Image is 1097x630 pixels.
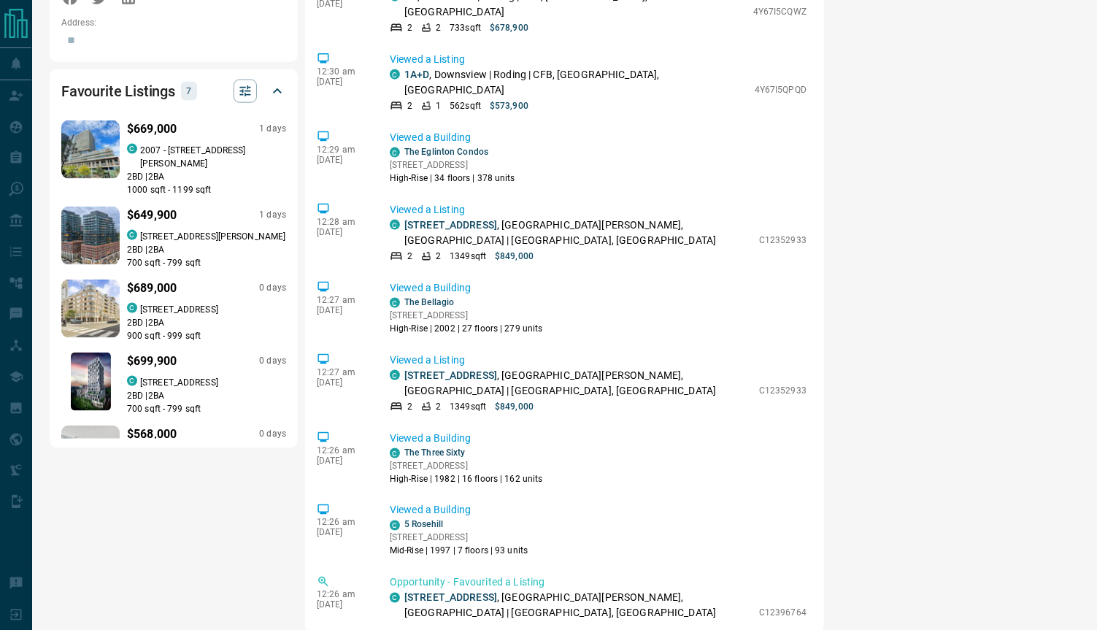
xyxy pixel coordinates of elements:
[317,528,368,538] p: [DATE]
[127,243,286,256] p: 2 BD | 2 BA
[390,459,543,472] p: [STREET_ADDRESS]
[407,400,412,413] p: 2
[127,353,177,370] p: $699,900
[317,590,368,600] p: 12:26 am
[450,99,481,112] p: 562 sqft
[407,99,412,112] p: 2
[127,183,286,196] p: 1000 sqft - 1199 sqft
[127,376,137,386] div: condos.ca
[259,209,286,221] p: 1 days
[390,448,400,458] div: condos.ca
[436,250,441,263] p: 2
[127,207,177,224] p: $649,900
[390,172,515,185] p: High-Rise | 34 floors | 378 units
[127,256,286,269] p: 700 sqft - 799 sqft
[404,218,752,248] p: , [GEOGRAPHIC_DATA][PERSON_NAME], [GEOGRAPHIC_DATA] | [GEOGRAPHIC_DATA], [GEOGRAPHIC_DATA]
[61,204,286,269] a: Favourited listing$649,9001 dayscondos.ca[STREET_ADDRESS][PERSON_NAME]2BD |2BA700 sqft - 799 sqft
[390,503,807,518] p: Viewed a Building
[317,227,368,237] p: [DATE]
[140,303,218,316] p: [STREET_ADDRESS]
[317,66,368,77] p: 12:30 am
[404,67,747,98] p: , Downsview | Roding | CFB, [GEOGRAPHIC_DATA], [GEOGRAPHIC_DATA]
[390,158,515,172] p: [STREET_ADDRESS]
[127,426,177,443] p: $568,000
[127,316,286,329] p: 2 BD | 2 BA
[61,80,175,103] h2: Favourite Listings
[317,217,368,227] p: 12:28 am
[404,147,488,157] a: The Eglinton Condos
[259,428,286,440] p: 0 days
[390,298,400,308] div: condos.ca
[127,280,177,297] p: $689,000
[390,520,400,531] div: condos.ca
[404,369,497,381] a: [STREET_ADDRESS]
[317,145,368,155] p: 12:29 am
[317,377,368,388] p: [DATE]
[61,350,286,415] a: Favourited listing$699,9000 dayscondos.ca[STREET_ADDRESS]2BD |2BA700 sqft - 799 sqft
[317,155,368,165] p: [DATE]
[140,144,286,170] p: 2007 - [STREET_ADDRESS][PERSON_NAME]
[61,118,286,196] a: Favourited listing$669,0001 dayscondos.ca2007 - [STREET_ADDRESS][PERSON_NAME]2BD |2BA1000 sqft - ...
[61,16,286,29] p: Address:
[317,445,368,456] p: 12:26 am
[317,600,368,610] p: [DATE]
[390,322,543,335] p: High-Rise | 2002 | 27 floors | 279 units
[127,402,286,415] p: 700 sqft - 799 sqft
[71,353,111,411] img: Favourited listing
[390,280,807,296] p: Viewed a Building
[450,250,486,263] p: 1349 sqft
[317,295,368,305] p: 12:27 am
[404,69,430,80] a: 1A+D
[127,170,286,183] p: 2 BD | 2 BA
[317,77,368,87] p: [DATE]
[450,400,486,413] p: 1349 sqft
[390,593,400,603] div: condos.ca
[404,592,497,604] a: [STREET_ADDRESS]
[51,280,129,338] img: Favourited listing
[390,309,543,322] p: [STREET_ADDRESS]
[404,219,497,231] a: [STREET_ADDRESS]
[390,69,400,80] div: condos.ca
[127,303,137,313] div: condos.ca
[436,400,441,413] p: 2
[495,250,534,263] p: $849,000
[495,400,534,413] p: $849,000
[61,277,286,342] a: Favourited listing$689,0000 dayscondos.ca[STREET_ADDRESS]2BD |2BA900 sqft - 999 sqft
[490,21,528,34] p: $678,900
[317,367,368,377] p: 12:27 am
[404,297,454,307] a: The Bellagio
[404,520,443,530] a: 5 Rosehill
[259,355,286,367] p: 0 days
[404,591,752,621] p: , [GEOGRAPHIC_DATA][PERSON_NAME], [GEOGRAPHIC_DATA] | [GEOGRAPHIC_DATA], [GEOGRAPHIC_DATA]
[47,120,135,179] img: Favourited listing
[127,389,286,402] p: 2 BD | 2 BA
[47,207,135,265] img: Favourited listing
[61,423,286,488] a: Favourited listing$568,0000 days
[390,353,807,368] p: Viewed a Listing
[185,83,193,99] p: 7
[759,384,807,397] p: C12352933
[317,305,368,315] p: [DATE]
[140,230,285,243] p: [STREET_ADDRESS][PERSON_NAME]
[390,52,807,67] p: Viewed a Listing
[436,99,441,112] p: 1
[127,120,177,138] p: $669,000
[140,376,218,389] p: [STREET_ADDRESS]
[390,545,528,558] p: Mid-Rise | 1997 | 7 floors | 93 units
[259,123,286,135] p: 1 days
[450,21,481,34] p: 733 sqft
[490,99,528,112] p: $573,900
[390,147,400,158] div: condos.ca
[390,130,807,145] p: Viewed a Building
[404,447,466,458] a: The Three Sixty
[404,368,752,399] p: , [GEOGRAPHIC_DATA][PERSON_NAME], [GEOGRAPHIC_DATA] | [GEOGRAPHIC_DATA], [GEOGRAPHIC_DATA]
[127,230,137,240] div: condos.ca
[127,329,286,342] p: 900 sqft - 999 sqft
[390,472,543,485] p: High-Rise | 1982 | 16 floors | 162 units
[390,575,807,591] p: Opportunity - Favourited a Listing
[755,83,807,96] p: 4Y67I5QPQD
[61,74,286,109] div: Favourite Listings7
[259,282,286,294] p: 0 days
[390,220,400,230] div: condos.ca
[390,370,400,380] div: condos.ca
